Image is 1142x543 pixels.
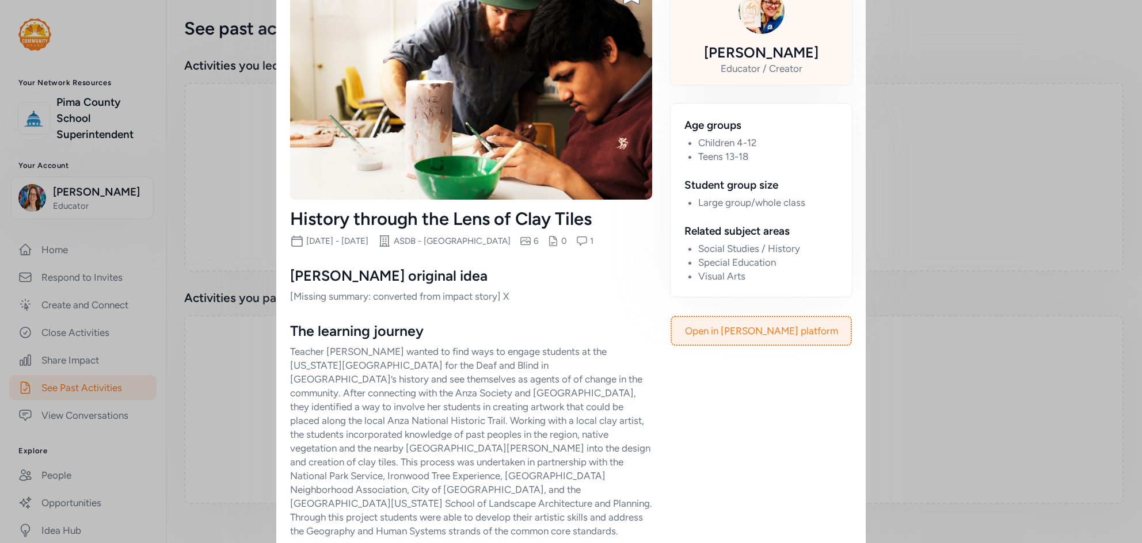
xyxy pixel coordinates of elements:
li: Children 4-12 [698,136,838,150]
li: Special Education [698,255,838,269]
a: Open in [PERSON_NAME] platform [672,317,851,345]
div: 0 [561,235,567,247]
li: Large group/whole class [698,196,838,209]
div: History through the Lens of Clay Tiles [290,209,652,230]
div: 1 [590,235,593,247]
div: Age groups [684,117,838,133]
div: [PERSON_NAME] original idea [290,266,652,285]
li: Social Studies / History [698,242,838,255]
li: Visual Arts [698,269,838,283]
p: Teacher [PERSON_NAME] wanted to find ways to engage students at the [US_STATE][GEOGRAPHIC_DATA] f... [290,345,652,538]
li: Teens 13-18 [698,150,838,163]
div: 6 [534,235,538,247]
div: Related subject areas [684,223,838,239]
div: [DATE] - [DATE] [306,235,368,247]
div: ASDB - [GEOGRAPHIC_DATA] [394,235,511,247]
div: The learning journey [290,322,652,340]
div: Student group size [684,177,838,193]
div: [PERSON_NAME] [704,43,819,62]
div: Educator / Creator [721,62,802,75]
p: [Missing summary: converted from impact story] X [290,289,652,303]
